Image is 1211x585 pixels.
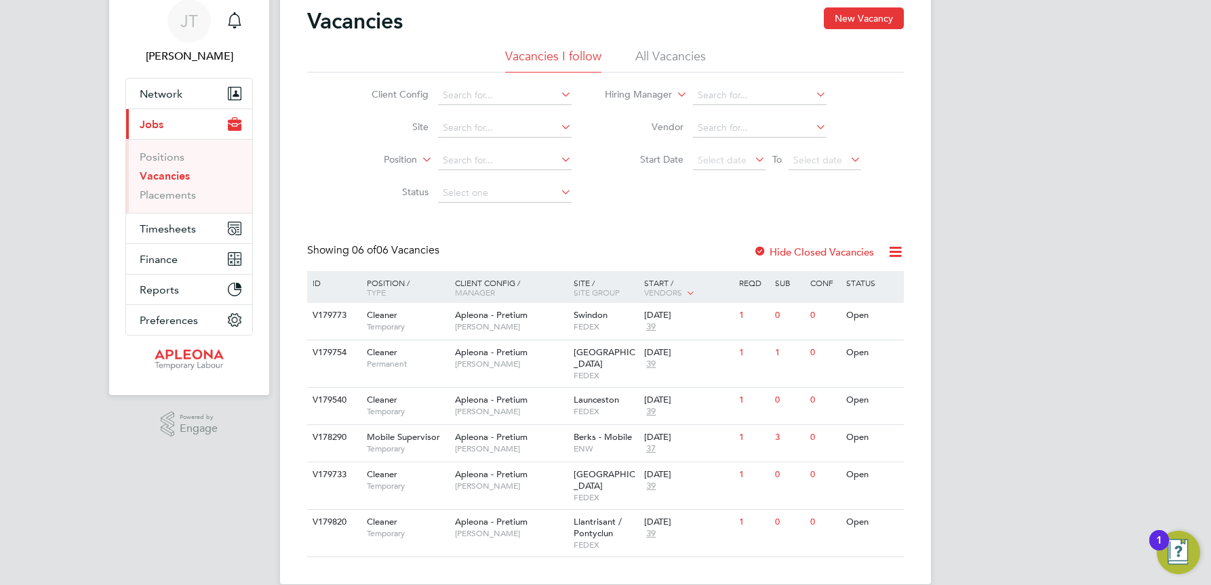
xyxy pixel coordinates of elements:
li: All Vacancies [635,48,706,73]
span: FEDEX [574,321,638,332]
span: Apleona - Pretium [455,431,528,443]
a: Powered byEngage [161,411,218,437]
label: Client Config [351,88,429,100]
div: 1 [736,510,771,535]
div: 1 [772,340,807,365]
div: V179733 [309,462,357,487]
span: Temporary [367,528,448,539]
li: Vacancies I follow [505,48,601,73]
span: 06 Vacancies [352,243,439,257]
span: [GEOGRAPHIC_DATA] [574,468,635,491]
span: [PERSON_NAME] [455,359,567,369]
span: Powered by [180,411,218,423]
span: Berks - Mobile [574,431,632,443]
input: Search for... [693,119,827,138]
div: Status [843,271,902,294]
div: V179773 [309,303,357,328]
button: Preferences [126,305,252,335]
div: [DATE] [644,395,732,406]
span: [PERSON_NAME] [455,321,567,332]
button: New Vacancy [824,7,904,29]
input: Search for... [438,86,572,105]
span: Llantrisant / Pontyclun [574,516,622,539]
span: FEDEX [574,406,638,417]
div: Sub [772,271,807,294]
span: Vendors [644,287,682,298]
span: Cleaner [367,346,397,358]
button: Finance [126,244,252,274]
div: 0 [807,303,842,328]
span: Cleaner [367,394,397,405]
div: 3 [772,425,807,450]
a: Placements [140,188,196,201]
div: V178290 [309,425,357,450]
input: Search for... [693,86,827,105]
span: [PERSON_NAME] [455,406,567,417]
span: FEDEX [574,540,638,550]
span: Type [367,287,386,298]
div: 0 [772,510,807,535]
span: 39 [644,321,658,333]
div: 1 [736,425,771,450]
a: Vacancies [140,169,190,182]
span: FEDEX [574,492,638,503]
div: Open [843,425,902,450]
span: 39 [644,359,658,370]
div: Conf [807,271,842,294]
span: 37 [644,443,658,455]
button: Timesheets [126,214,252,243]
label: Site [351,121,429,133]
h2: Vacancies [307,7,403,35]
span: To [768,150,786,168]
span: [PERSON_NAME] [455,528,567,539]
span: [PERSON_NAME] [455,481,567,491]
span: Swindon [574,309,608,321]
div: Client Config / [452,271,570,304]
label: Hide Closed Vacancies [753,245,874,258]
div: Open [843,510,902,535]
div: 1 [736,388,771,413]
div: 0 [807,462,842,487]
span: 06 of [352,243,376,257]
div: [DATE] [644,517,732,528]
span: JT [180,12,198,30]
div: Jobs [126,139,252,213]
span: Cleaner [367,516,397,527]
span: Cleaner [367,468,397,480]
span: Manager [455,287,495,298]
span: Site Group [574,287,620,298]
div: 0 [807,425,842,450]
div: Reqd [736,271,771,294]
span: Permanent [367,359,448,369]
div: 0 [807,388,842,413]
span: ENW [574,443,638,454]
a: Positions [140,150,184,163]
div: 0 [807,340,842,365]
span: Select date [793,154,842,166]
span: Temporary [367,321,448,332]
span: Temporary [367,406,448,417]
div: 0 [772,303,807,328]
div: [DATE] [644,347,732,359]
div: 1 [736,340,771,365]
span: [GEOGRAPHIC_DATA] [574,346,635,369]
span: Select date [698,154,747,166]
button: Reports [126,275,252,304]
div: Open [843,340,902,365]
span: 39 [644,406,658,418]
div: Open [843,303,902,328]
span: 39 [644,528,658,540]
span: Reports [140,283,179,296]
div: [DATE] [644,469,732,481]
a: Go to home page [125,349,253,371]
div: 0 [772,462,807,487]
label: Position [339,153,417,167]
button: Open Resource Center, 1 new notification [1157,531,1200,574]
span: Apleona - Pretium [455,346,528,358]
span: Apleona - Pretium [455,468,528,480]
div: 1 [736,303,771,328]
span: Timesheets [140,222,196,235]
div: 0 [772,388,807,413]
label: Status [351,186,429,198]
span: FEDEX [574,370,638,381]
